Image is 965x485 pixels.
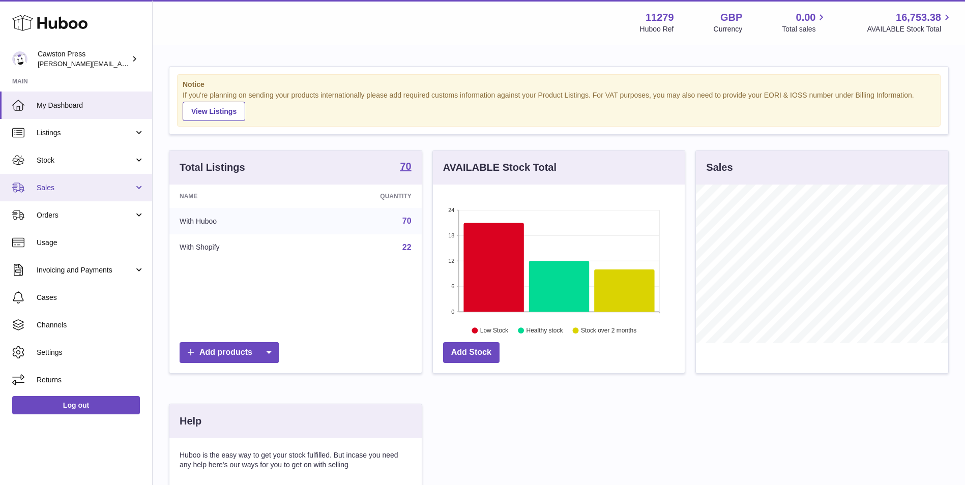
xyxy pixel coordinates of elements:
h3: AVAILABLE Stock Total [443,161,557,174]
text: 24 [448,207,454,213]
h3: Sales [706,161,733,174]
span: AVAILABLE Stock Total [867,24,953,34]
span: Stock [37,156,134,165]
td: With Shopify [169,234,305,261]
a: Add products [180,342,279,363]
a: 70 [400,161,411,173]
a: 22 [402,243,412,252]
text: 0 [451,309,454,315]
p: Huboo is the easy way to get your stock fulfilled. But incase you need any help here's our ways f... [180,450,412,470]
text: 6 [451,283,454,289]
span: 16,753.38 [896,11,941,24]
strong: GBP [720,11,742,24]
strong: 11279 [646,11,674,24]
span: 0.00 [796,11,816,24]
img: thomas.carson@cawstonpress.com [12,51,27,67]
text: Low Stock [480,327,509,334]
span: Settings [37,348,144,357]
strong: 70 [400,161,411,171]
text: 18 [448,232,454,238]
a: 70 [402,217,412,225]
span: Total sales [782,24,827,34]
text: 12 [448,258,454,264]
div: Cawston Press [38,49,129,69]
a: View Listings [183,102,245,121]
strong: Notice [183,80,935,89]
span: Channels [37,320,144,330]
span: Usage [37,238,144,248]
text: Stock over 2 months [581,327,636,334]
th: Name [169,185,305,208]
span: Orders [37,210,134,220]
div: Currency [714,24,743,34]
span: Returns [37,375,144,385]
a: Log out [12,396,140,414]
a: 16,753.38 AVAILABLE Stock Total [867,11,953,34]
h3: Total Listings [180,161,245,174]
span: Listings [37,128,134,138]
h3: Help [180,414,201,428]
div: Huboo Ref [640,24,674,34]
th: Quantity [305,185,421,208]
span: Cases [37,293,144,302]
span: [PERSON_NAME][EMAIL_ADDRESS][PERSON_NAME][DOMAIN_NAME] [38,59,258,68]
a: 0.00 Total sales [782,11,827,34]
div: If you're planning on sending your products internationally please add required customs informati... [183,90,935,121]
a: Add Stock [443,342,500,363]
span: Sales [37,183,134,193]
span: Invoicing and Payments [37,265,134,275]
text: Healthy stock [526,327,563,334]
span: My Dashboard [37,101,144,110]
td: With Huboo [169,208,305,234]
